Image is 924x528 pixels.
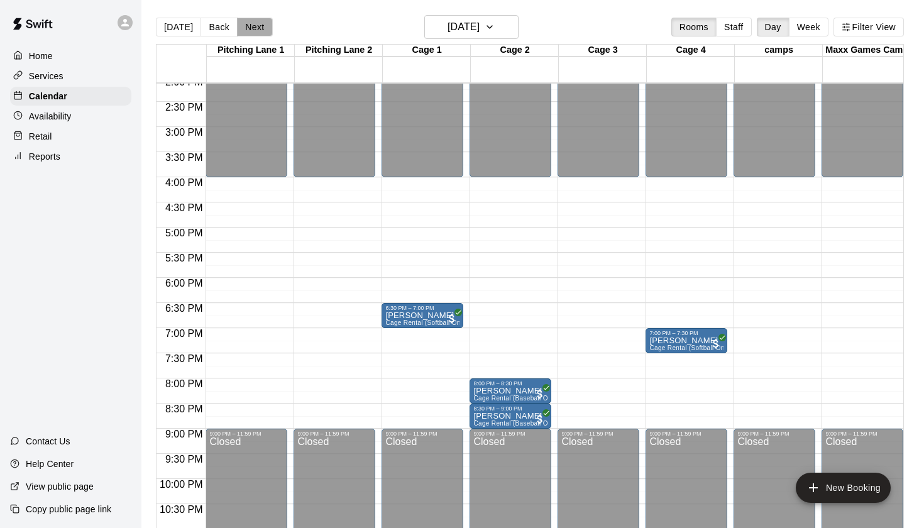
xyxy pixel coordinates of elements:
[473,420,559,427] span: Cage Rental (Baseball Only)
[710,338,722,350] span: All customers have paid
[473,405,547,412] div: 8:30 PM – 9:00 PM
[649,431,723,437] div: 9:00 PM – 11:59 PM
[162,177,206,188] span: 4:00 PM
[295,45,383,57] div: Pitching Lane 2
[201,18,238,36] button: Back
[716,18,752,36] button: Staff
[385,319,468,326] span: Cage Rental (Softball Only)
[162,328,206,339] span: 7:00 PM
[157,504,206,515] span: 10:30 PM
[26,480,94,493] p: View public page
[10,107,131,126] a: Availability
[297,431,371,437] div: 9:00 PM – 11:59 PM
[162,278,206,289] span: 6:00 PM
[534,413,546,426] span: All customers have paid
[757,18,789,36] button: Day
[823,45,911,57] div: Maxx Games Camp
[473,431,547,437] div: 9:00 PM – 11:59 PM
[156,18,201,36] button: [DATE]
[162,127,206,138] span: 3:00 PM
[471,45,559,57] div: Cage 2
[29,90,67,102] p: Calendar
[10,87,131,106] a: Calendar
[29,150,60,163] p: Reports
[448,18,480,36] h6: [DATE]
[649,344,732,351] span: Cage Rental (Softball Only)
[209,431,283,437] div: 9:00 PM – 11:59 PM
[162,228,206,238] span: 5:00 PM
[446,312,458,325] span: All customers have paid
[796,473,891,503] button: add
[473,380,547,387] div: 8:00 PM – 8:30 PM
[10,127,131,146] a: Retail
[162,202,206,213] span: 4:30 PM
[470,378,551,404] div: 8:00 PM – 8:30 PM: Adam O'Reilly
[237,18,272,36] button: Next
[162,152,206,163] span: 3:30 PM
[383,45,471,57] div: Cage 1
[534,388,546,400] span: All customers have paid
[29,110,72,123] p: Availability
[473,395,559,402] span: Cage Rental (Baseball Only)
[561,431,635,437] div: 9:00 PM – 11:59 PM
[735,45,823,57] div: camps
[385,431,459,437] div: 9:00 PM – 11:59 PM
[559,45,647,57] div: Cage 3
[424,15,519,39] button: [DATE]
[10,147,131,166] a: Reports
[647,45,735,57] div: Cage 4
[162,102,206,113] span: 2:30 PM
[833,18,904,36] button: Filter View
[825,431,899,437] div: 9:00 PM – 11:59 PM
[470,404,551,429] div: 8:30 PM – 9:00 PM: Austin Joyce
[162,429,206,439] span: 9:00 PM
[29,70,63,82] p: Services
[671,18,717,36] button: Rooms
[26,503,111,515] p: Copy public page link
[646,328,727,353] div: 7:00 PM – 7:30 PM: Hailey Lanthier
[10,47,131,65] a: Home
[162,454,206,465] span: 9:30 PM
[157,479,206,490] span: 10:00 PM
[162,303,206,314] span: 6:30 PM
[385,305,459,311] div: 6:30 PM – 7:00 PM
[737,431,811,437] div: 9:00 PM – 11:59 PM
[207,45,295,57] div: Pitching Lane 1
[162,353,206,364] span: 7:30 PM
[649,330,723,336] div: 7:00 PM – 7:30 PM
[162,253,206,263] span: 5:30 PM
[29,130,52,143] p: Retail
[29,50,53,62] p: Home
[162,378,206,389] span: 8:00 PM
[10,67,131,85] a: Services
[26,435,70,448] p: Contact Us
[26,458,74,470] p: Help Center
[162,404,206,414] span: 8:30 PM
[789,18,828,36] button: Week
[382,303,463,328] div: 6:30 PM – 7:00 PM: Jack Burnett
